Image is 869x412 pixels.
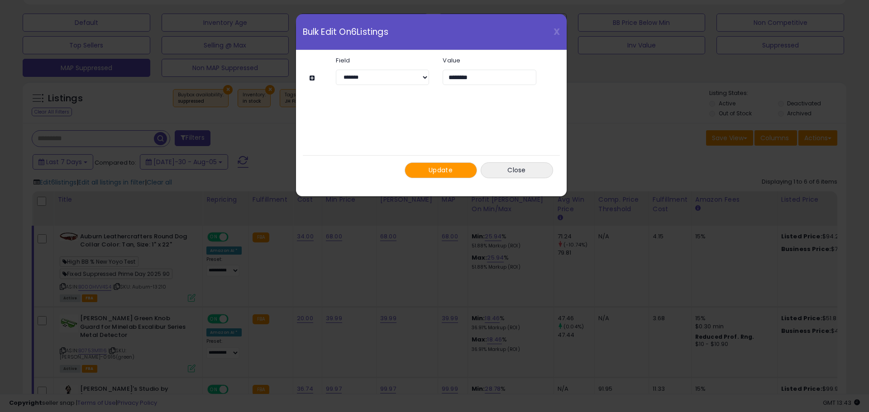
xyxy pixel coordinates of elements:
span: Bulk Edit On 6 Listings [303,28,388,36]
span: X [554,25,560,38]
label: Field [329,57,436,63]
label: Value [436,57,543,63]
span: Update [429,166,453,175]
button: Close [481,162,553,178]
